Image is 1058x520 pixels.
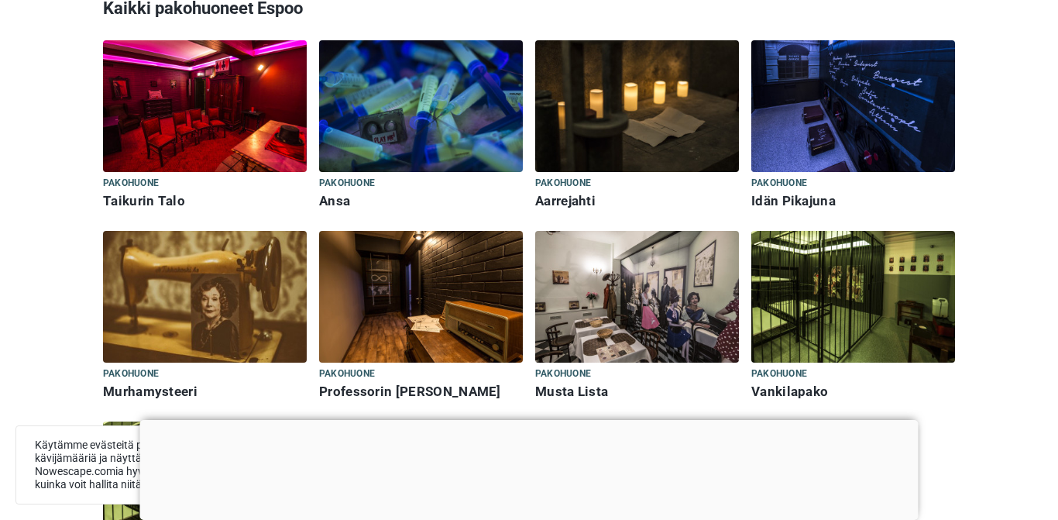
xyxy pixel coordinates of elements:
[535,40,739,172] img: Aarrejahti
[103,231,307,363] img: Murhamysteeri
[535,193,739,209] h6: Aarrejahti
[103,40,307,172] img: Taikurin Talo
[751,40,955,212] a: Idän Pikajuna Pakohuone Idän Pikajuna
[751,193,955,209] h6: Idän Pikajuna
[319,40,523,172] img: Ansa
[319,175,375,192] span: Pakohuone
[751,384,955,400] h6: Vankilapako
[319,231,523,403] a: Professorin Arvoitus Pakohuone Professorin [PERSON_NAME]
[535,40,739,212] a: Aarrejahti Pakohuone Aarrejahti
[751,231,955,403] a: Vankilapako Pakohuone Vankilapako
[103,231,307,403] a: Murhamysteeri Pakohuone Murhamysteeri
[319,231,523,363] img: Professorin Arvoitus
[103,366,159,383] span: Pakohuone
[319,40,523,212] a: Ansa Pakohuone Ansa
[751,366,807,383] span: Pakohuone
[535,384,739,400] h6: Musta Lista
[140,420,919,516] iframe: Advertisement
[103,175,159,192] span: Pakohuone
[535,175,591,192] span: Pakohuone
[103,384,307,400] h6: Murhamysteeri
[535,231,739,363] img: Musta Lista
[535,231,739,403] a: Musta Lista Pakohuone Musta Lista
[751,175,807,192] span: Pakohuone
[751,40,955,172] img: Idän Pikajuna
[751,231,955,363] img: Vankilapako
[319,384,523,400] h6: Professorin [PERSON_NAME]
[103,40,307,212] a: Taikurin Talo Pakohuone Taikurin Talo
[15,425,480,505] div: Käytämme evästeitä parantaaksemme palveluamme, mitataksemme kävijämääriä ja näyttääksemme sinulle...
[319,193,523,209] h6: Ansa
[103,193,307,209] h6: Taikurin Talo
[319,366,375,383] span: Pakohuone
[535,366,591,383] span: Pakohuone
